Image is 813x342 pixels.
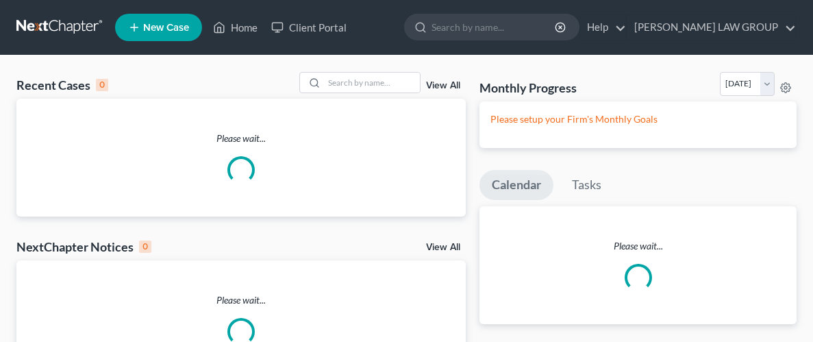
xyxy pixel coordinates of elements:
a: Home [206,15,264,40]
div: Recent Cases [16,77,108,93]
input: Search by name... [324,73,420,93]
a: Calendar [479,170,553,200]
p: Please wait... [16,293,466,307]
a: View All [426,243,460,252]
div: NextChapter Notices [16,239,151,255]
p: Please wait... [479,239,797,253]
p: Please setup your Firm's Monthly Goals [490,112,786,126]
h3: Monthly Progress [479,80,577,96]
a: Tasks [560,170,614,200]
div: 0 [139,241,151,253]
input: Search by name... [431,14,557,40]
div: 0 [96,79,108,91]
a: Help [580,15,626,40]
a: [PERSON_NAME] LAW GROUP [627,15,796,40]
a: Client Portal [264,15,353,40]
p: Please wait... [16,132,466,145]
span: New Case [143,23,189,33]
a: View All [426,81,460,90]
